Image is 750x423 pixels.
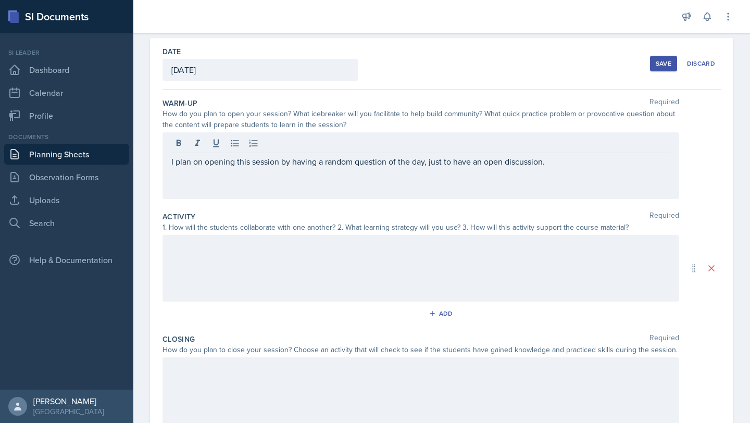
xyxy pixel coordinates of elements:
button: Discard [681,56,721,71]
div: Add [431,309,453,318]
div: 1. How will the students collaborate with one another? 2. What learning strategy will you use? 3.... [162,222,679,233]
div: Discard [687,59,715,68]
a: Dashboard [4,59,129,80]
div: How do you plan to open your session? What icebreaker will you facilitate to help build community... [162,108,679,130]
a: Observation Forms [4,167,129,188]
span: Required [649,334,679,344]
label: Activity [162,211,196,222]
div: Si leader [4,48,129,57]
label: Closing [162,334,195,344]
p: I plan on opening this session by having a random question of the day, just to have an open discu... [171,155,670,168]
label: Date [162,46,181,57]
a: Profile [4,105,129,126]
span: Required [649,211,679,222]
a: Search [4,213,129,233]
div: [GEOGRAPHIC_DATA] [33,406,104,417]
div: How do you plan to close your session? Choose an activity that will check to see if the students ... [162,344,679,355]
label: Warm-Up [162,98,197,108]
span: Required [649,98,679,108]
div: Save [656,59,671,68]
div: Help & Documentation [4,250,129,270]
a: Calendar [4,82,129,103]
div: [PERSON_NAME] [33,396,104,406]
a: Uploads [4,190,129,210]
div: Documents [4,132,129,142]
a: Planning Sheets [4,144,129,165]
button: Add [425,306,459,321]
button: Save [650,56,677,71]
